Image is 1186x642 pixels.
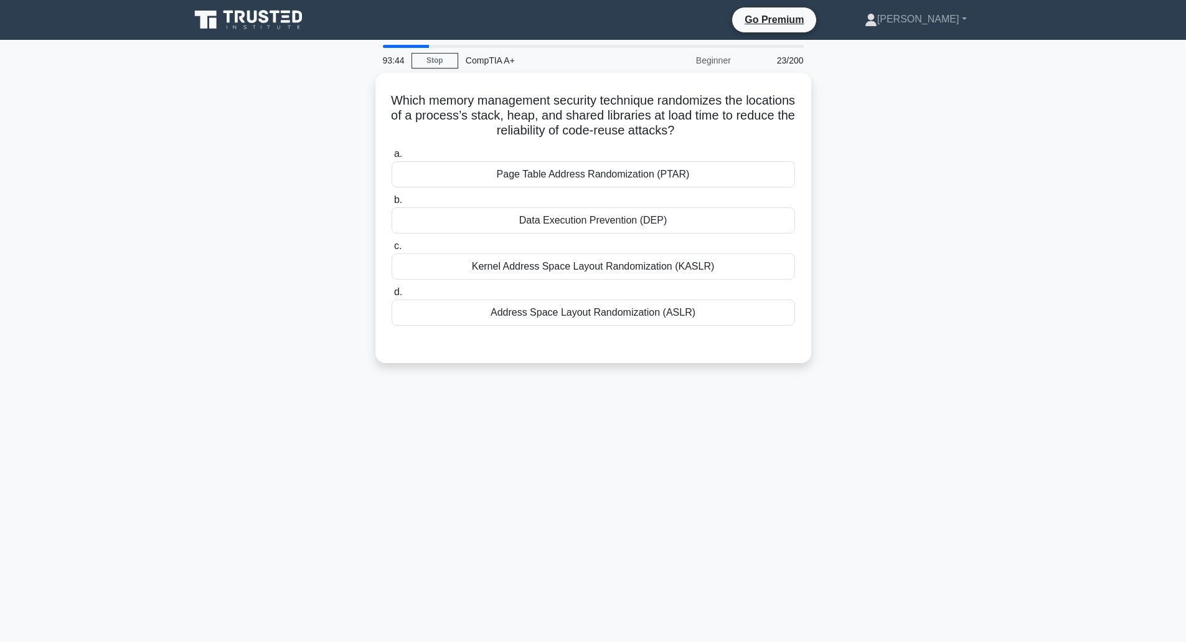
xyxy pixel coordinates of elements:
[394,148,402,159] span: a.
[392,161,795,187] div: Page Table Address Randomization (PTAR)
[738,48,811,73] div: 23/200
[629,48,738,73] div: Beginner
[458,48,629,73] div: CompTIA A+
[392,207,795,234] div: Data Execution Prevention (DEP)
[394,240,402,251] span: c.
[390,93,796,139] h5: Which memory management security technique randomizes the locations of a process’s stack, heap, a...
[394,286,402,297] span: d.
[392,253,795,280] div: Kernel Address Space Layout Randomization (KASLR)
[392,300,795,326] div: Address Space Layout Randomization (ASLR)
[375,48,412,73] div: 93:44
[394,194,402,205] span: b.
[835,7,997,32] a: [PERSON_NAME]
[412,53,458,68] a: Stop
[737,12,811,27] a: Go Premium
